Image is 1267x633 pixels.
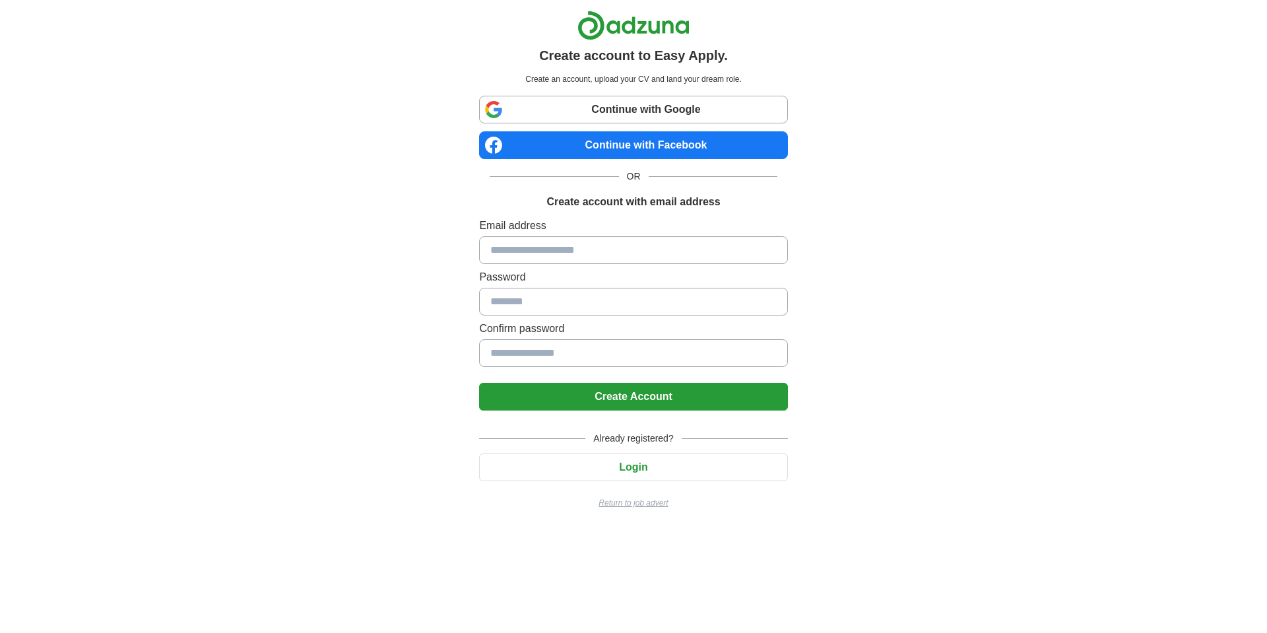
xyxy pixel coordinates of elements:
[479,383,787,411] button: Create Account
[479,218,787,234] label: Email address
[539,46,728,65] h1: Create account to Easy Apply.
[479,453,787,481] button: Login
[479,96,787,123] a: Continue with Google
[546,194,720,210] h1: Create account with email address
[479,269,787,285] label: Password
[479,321,787,337] label: Confirm password
[479,131,787,159] a: Continue with Facebook
[619,170,649,183] span: OR
[482,73,785,85] p: Create an account, upload your CV and land your dream role.
[479,497,787,509] a: Return to job advert
[585,432,681,446] span: Already registered?
[577,11,690,40] img: Adzuna logo
[479,461,787,473] a: Login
